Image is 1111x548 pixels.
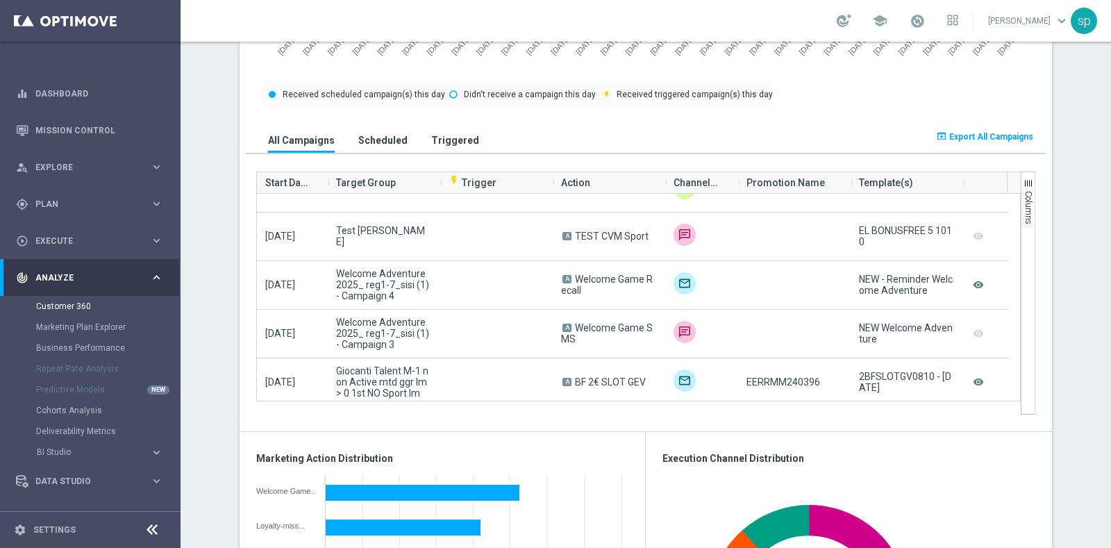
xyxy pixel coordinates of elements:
i: settings [14,524,26,536]
a: Business Performance [36,342,144,354]
text: [DATE] [624,33,646,56]
text: [DATE] [748,33,771,56]
div: NEW Welcome Adventure [859,322,955,344]
span: Promotion Name [746,169,825,197]
div: BI Studio [36,442,179,463]
button: Data Studio keyboard_arrow_right [15,476,164,487]
div: Execute [16,235,150,247]
button: open_in_browser Export All Campaigns [934,127,1035,147]
text: [DATE] [698,33,721,56]
span: Explore [35,163,150,172]
i: keyboard_arrow_right [150,234,163,247]
span: Columns [1024,191,1033,224]
button: track_changes Analyze keyboard_arrow_right [15,272,164,283]
div: Skebby SMS [674,224,696,246]
i: equalizer [16,88,28,100]
div: Plan [16,198,150,210]
span: Channel(s) [674,169,719,197]
i: person_search [16,161,28,174]
div: Loyalty-missioni [256,522,315,530]
span: school [872,13,887,28]
button: Triggered [428,127,483,153]
img: Skebby SMS [674,321,696,343]
img: Optimail [674,370,696,392]
text: [DATE] [376,33,399,56]
h3: Execution Channel Distribution [662,452,1035,465]
text: [DATE] [276,33,299,56]
div: Customer 360 [36,296,179,317]
text: [DATE] [871,33,894,56]
h3: Marketing Action Distribution [256,452,628,465]
button: person_search Explore keyboard_arrow_right [15,162,164,173]
text: [DATE] [450,33,473,56]
text: [DATE] [996,33,1019,56]
div: Optimail [674,272,696,294]
span: Start Date [265,169,308,197]
span: Export All Campaigns [949,132,1033,142]
span: Execute [35,237,150,245]
div: Cohorts Analysis [36,400,179,421]
text: [DATE] [351,33,374,56]
text: [DATE] [549,33,572,56]
div: Optibot [16,499,163,536]
span: [DATE] [265,231,295,242]
span: [DATE] [265,328,295,339]
span: Giocanti Talent M-1 non Active mtd ggr lm > 0 1st NO Sport lm [336,365,432,399]
button: Mission Control [15,125,164,136]
text: [DATE] [847,33,870,56]
span: TEST CVM Sport [575,231,649,242]
text: [DATE] [971,33,994,56]
i: open_in_browser [936,131,947,142]
span: keyboard_arrow_down [1054,13,1069,28]
text: [DATE] [946,33,969,56]
text: [DATE] [326,33,349,56]
div: EL BONUSFREE 5 1010 [859,225,955,247]
text: [DATE] [797,33,820,56]
span: Target Group [336,169,396,197]
div: Dashboard [16,75,163,112]
span: [DATE] [265,376,295,388]
button: equalizer Dashboard [15,88,164,99]
button: play_circle_outline Execute keyboard_arrow_right [15,235,164,247]
text: [DATE] [301,33,324,56]
i: track_changes [16,272,28,284]
i: remove_red_eye [971,373,985,392]
span: [DATE] [265,279,295,290]
a: Dashboard [35,75,163,112]
h3: All Campaigns [268,134,335,147]
text: [DATE] [524,33,547,56]
div: Predictive Models [36,379,179,400]
div: Marketing Plan Explorer [36,317,179,338]
a: [PERSON_NAME]keyboard_arrow_down [987,10,1071,31]
div: Welcome Game [256,487,315,495]
text: [DATE] [574,33,597,56]
a: Marketing Plan Explorer [36,322,144,333]
text: [DATE] [674,33,696,56]
span: Plan [35,200,150,208]
div: NEW [147,385,169,395]
span: Welcome Game Recall [561,274,653,296]
div: BI Studio [37,448,150,456]
span: Template(s) [859,169,913,197]
span: Welcome Game SMS [561,322,653,344]
text: Received triggered campaign(s) this day [617,90,773,99]
button: BI Studio keyboard_arrow_right [36,447,164,458]
a: Deliverability Metrics [36,426,144,437]
div: Deliverability Metrics [36,421,179,442]
span: Analyze [35,274,150,282]
div: 2BFSLOTGV0810 - [DATE] [859,371,955,393]
span: Data Studio [35,477,150,485]
text: [DATE] [599,33,621,56]
a: Settings [33,526,76,534]
span: A [562,378,571,386]
div: Data Studio [16,475,150,488]
text: [DATE] [499,33,522,56]
a: Cohorts Analysis [36,405,144,416]
span: Trigger [449,177,496,188]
